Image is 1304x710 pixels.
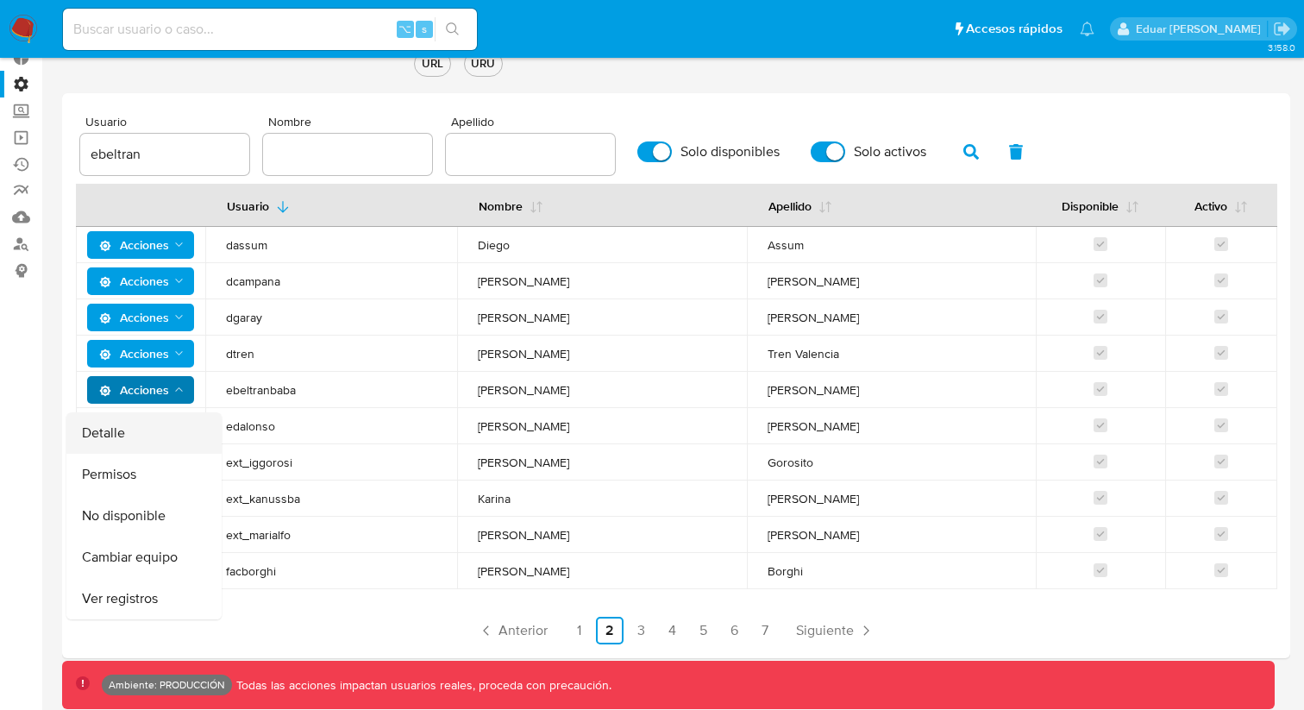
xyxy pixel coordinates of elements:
[435,17,470,41] button: search-icon
[422,21,427,37] span: s
[966,20,1063,38] span: Accesos rápidos
[1080,22,1094,36] a: Notificaciones
[1273,20,1291,38] a: Salir
[1268,41,1295,54] span: 3.158.0
[63,18,477,41] input: Buscar usuario o caso...
[109,682,225,688] p: Ambiente: PRODUCCIÓN
[398,21,411,37] span: ⌥
[1136,21,1267,37] p: eduar.beltranbabativa@mercadolibre.com.co
[232,677,611,694] p: Todas las acciones impactan usuarios reales, proceda con precaución.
